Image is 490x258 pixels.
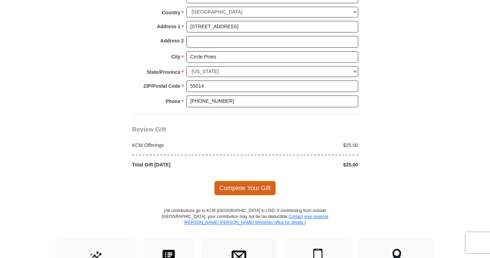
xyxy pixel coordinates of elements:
[128,142,245,149] div: KCM Offerings
[214,181,276,195] span: Complete Your Gift
[245,161,362,168] div: $25.00
[147,67,180,77] strong: State/Province
[143,81,180,91] strong: ZIP/Postal Code
[162,208,329,238] p: (All contributions go to KCM [GEOGRAPHIC_DATA] in USD. If contributing from outside [GEOGRAPHIC_D...
[132,126,166,133] span: Review Gift
[157,22,180,31] strong: Address 1
[166,96,180,106] strong: Phone
[245,142,362,149] div: $25.00
[171,52,180,62] strong: City
[160,36,184,46] strong: Address 2
[128,161,245,168] div: Total Gift [DATE]
[162,8,180,17] strong: Country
